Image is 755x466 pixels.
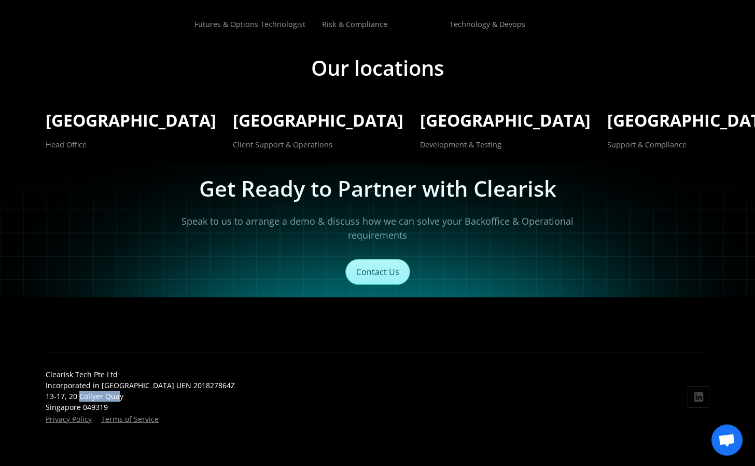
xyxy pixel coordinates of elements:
[420,139,501,150] p: Development & Testing
[233,109,403,131] h3: [GEOGRAPHIC_DATA]
[450,19,525,30] p: Technology & Devops
[46,139,87,150] p: Head Office
[311,56,444,80] h3: Our locations
[101,414,159,424] a: Terms of Service
[46,109,216,131] h4: [GEOGRAPHIC_DATA]
[711,424,743,456] a: Open chat
[199,176,556,202] h3: Get Ready to Partner with Clearisk
[420,109,591,131] h3: [GEOGRAPHIC_DATA]
[345,259,410,285] a: Contact Us
[322,19,387,30] p: Risk & Compliance
[178,214,577,242] p: Speak to us to arrange a demo & discuss how we can solve your Backoffice & Operational requirements
[46,369,235,413] div: Clearisk Tech Pte Ltd Incorporated in [GEOGRAPHIC_DATA] UEN 201827864Z 13-17, 20 Collyer Quay Sin...
[692,391,705,403] img: Icon
[46,414,92,424] a: Privacy Policy
[607,139,687,150] p: Support & Compliance
[194,19,305,30] p: Futures & Options Technologist
[233,139,332,150] p: Client Support & Operations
